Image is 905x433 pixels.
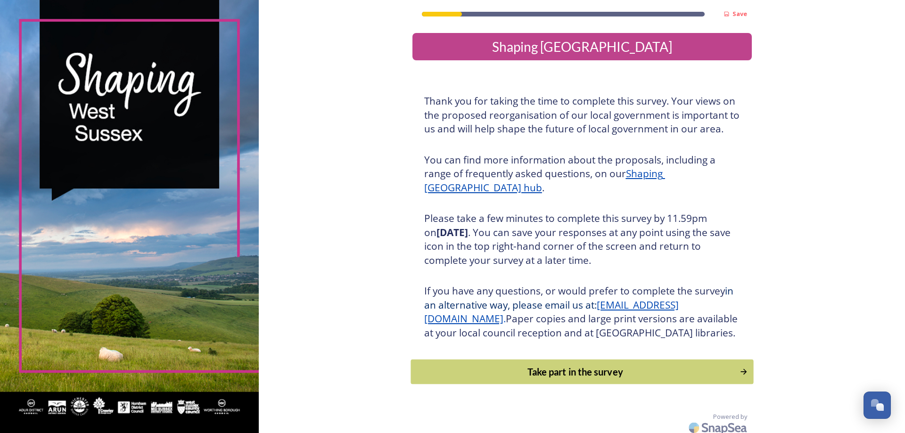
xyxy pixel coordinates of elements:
a: Shaping [GEOGRAPHIC_DATA] hub [424,167,665,194]
div: Shaping [GEOGRAPHIC_DATA] [416,37,748,57]
h3: Please take a few minutes to complete this survey by 11.59pm on . You can save your responses at ... [424,212,740,267]
h3: If you have any questions, or would prefer to complete the survey Paper copies and large print ve... [424,284,740,340]
span: in an alternative way, please email us at: [424,284,736,311]
div: Take part in the survey [416,365,734,379]
h3: Thank you for taking the time to complete this survey. Your views on the proposed reorganisation ... [424,94,740,136]
button: Open Chat [864,392,891,419]
span: Powered by [713,412,747,421]
strong: Save [732,9,747,18]
button: Continue [411,359,753,384]
strong: [DATE] [436,226,468,239]
h3: You can find more information about the proposals, including a range of frequently asked question... [424,153,740,195]
a: [EMAIL_ADDRESS][DOMAIN_NAME] [424,298,679,326]
span: . [503,312,506,325]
